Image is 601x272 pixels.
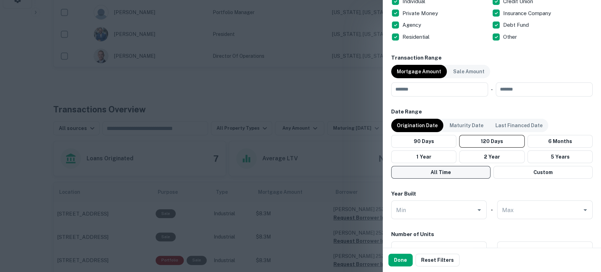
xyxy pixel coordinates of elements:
p: Other [503,33,518,41]
button: 90 Days [391,135,456,148]
p: Origination Date [397,122,438,129]
p: Residential [402,33,431,41]
p: Agency [402,21,422,29]
p: Maturity Date [450,122,483,129]
h6: Date Range [391,108,593,116]
button: 2 Year [459,150,524,163]
p: Sale Amount [453,68,484,75]
button: All Time [391,166,490,179]
button: Reset Filters [415,254,459,266]
h6: Transaction Range [391,54,593,62]
button: 5 Years [527,150,593,163]
button: Custom [493,166,593,179]
button: 6 Months [527,135,593,148]
p: Private Money [402,9,439,18]
button: Done [388,254,413,266]
p: Debt Fund [503,21,530,29]
button: 1 Year [391,150,456,163]
p: Last Financed Date [495,122,543,129]
h6: - [491,247,493,255]
p: Insurance Company [503,9,552,18]
h6: Year Built [391,190,416,198]
p: Mortgage Amount [397,68,441,75]
button: Open [580,205,590,215]
button: Open [474,246,484,255]
h6: - [491,206,493,214]
div: - [491,82,493,97]
h6: Number of Units [391,230,434,239]
button: 120 Days [459,135,524,148]
button: Open [474,205,484,215]
iframe: Chat Widget [566,216,601,249]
